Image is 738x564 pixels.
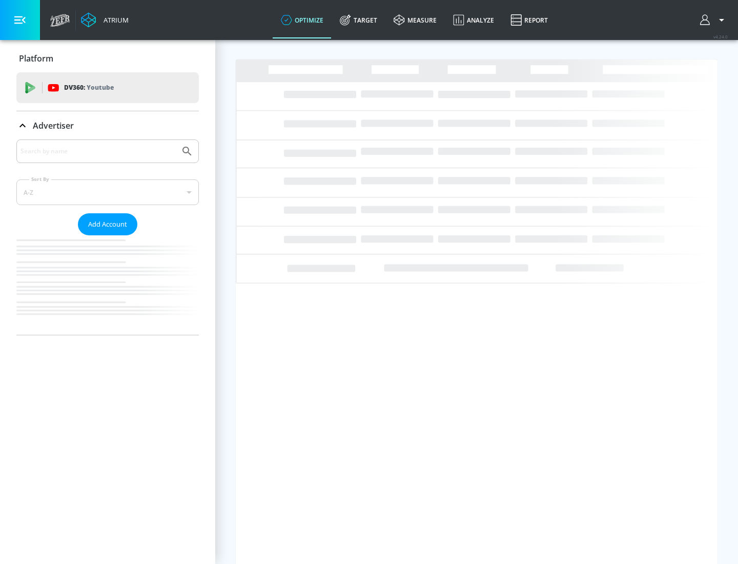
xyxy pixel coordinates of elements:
[99,15,129,25] div: Atrium
[78,213,137,235] button: Add Account
[16,139,199,335] div: Advertiser
[16,235,199,335] nav: list of Advertiser
[16,72,199,103] div: DV360: Youtube
[19,53,53,64] p: Platform
[64,82,114,93] p: DV360:
[273,2,332,38] a: optimize
[29,176,51,183] label: Sort By
[332,2,385,38] a: Target
[713,34,728,39] span: v 4.24.0
[385,2,445,38] a: measure
[81,12,129,28] a: Atrium
[87,82,114,93] p: Youtube
[20,145,176,158] input: Search by name
[502,2,556,38] a: Report
[16,44,199,73] div: Platform
[16,111,199,140] div: Advertiser
[33,120,74,131] p: Advertiser
[445,2,502,38] a: Analyze
[88,218,127,230] span: Add Account
[16,179,199,205] div: A-Z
